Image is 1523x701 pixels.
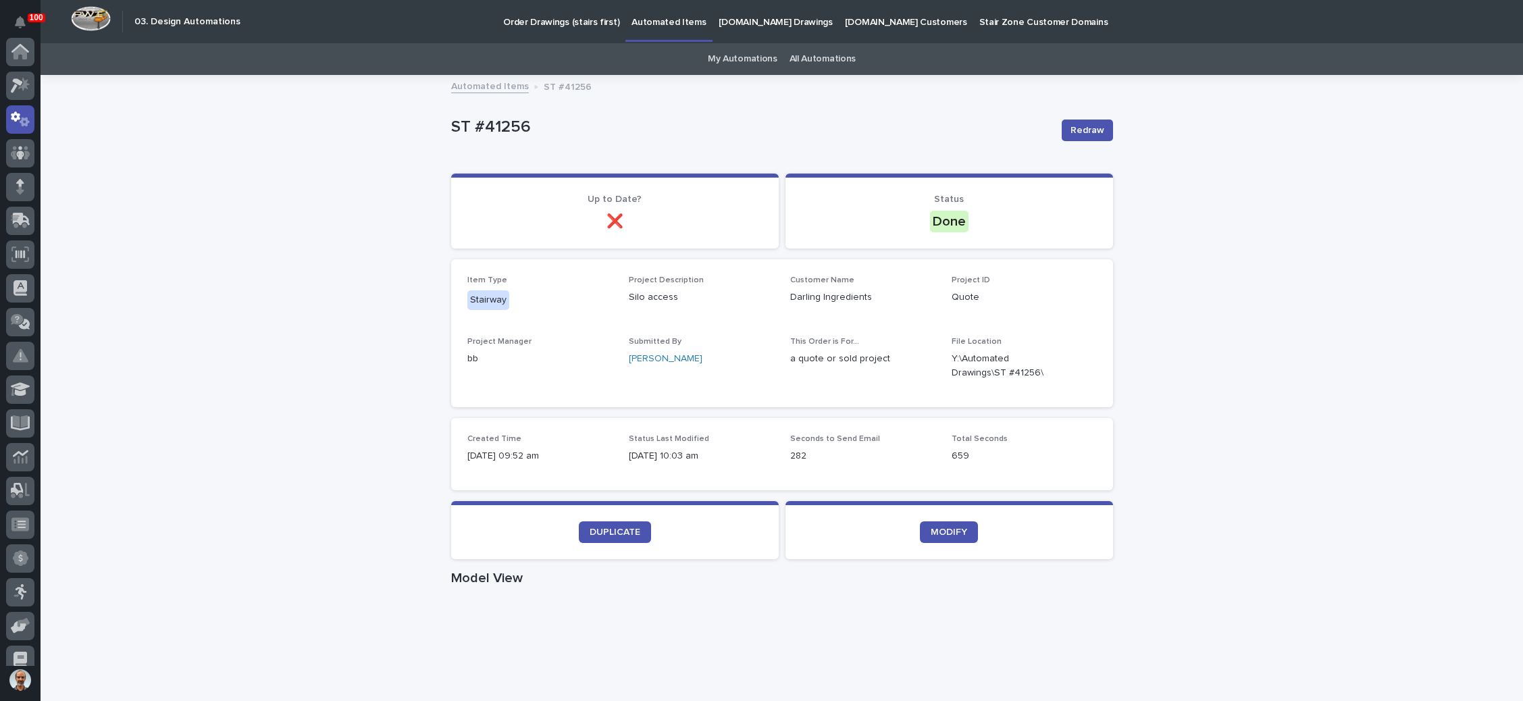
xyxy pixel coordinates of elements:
a: MODIFY [920,521,978,543]
div: Stairway [467,290,509,310]
p: bb [467,352,613,366]
p: [DATE] 10:03 am [629,449,774,463]
div: Notifications100 [17,16,34,38]
span: Total Seconds [952,435,1008,443]
img: Workspace Logo [71,6,111,31]
button: Notifications [6,8,34,36]
p: Quote [952,290,1097,305]
span: Item Type [467,276,507,284]
p: [DATE] 09:52 am [467,449,613,463]
button: users-avatar [6,666,34,694]
p: 659 [952,449,1097,463]
p: Silo access [629,290,774,305]
p: ST #41256 [544,78,592,93]
button: Redraw [1062,120,1113,141]
p: a quote or sold project [790,352,935,366]
p: Darling Ingredients [790,290,935,305]
a: [PERSON_NAME] [629,352,702,366]
span: Customer Name [790,276,854,284]
h2: 03. Design Automations [134,16,240,28]
a: My Automations [708,43,777,75]
span: Up to Date? [588,194,642,204]
span: Redraw [1070,124,1104,137]
span: MODIFY [931,527,967,537]
h1: Model View [451,570,1113,586]
span: Seconds to Send Email [790,435,880,443]
span: Created Time [467,435,521,443]
span: Status Last Modified [629,435,709,443]
p: ❌ [467,213,763,230]
span: This Order is For... [790,338,859,346]
span: Project Description [629,276,704,284]
div: Done [930,211,969,232]
a: Automated Items [451,78,529,93]
span: Submitted By [629,338,681,346]
p: 282 [790,449,935,463]
: Y:\Automated Drawings\ST #41256\ [952,352,1064,380]
span: Status [934,194,964,204]
p: ST #41256 [451,118,1051,137]
span: File Location [952,338,1002,346]
a: All Automations [790,43,856,75]
span: Project ID [952,276,990,284]
p: 100 [30,13,43,22]
span: Project Manager [467,338,532,346]
a: DUPLICATE [579,521,651,543]
span: DUPLICATE [590,527,640,537]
